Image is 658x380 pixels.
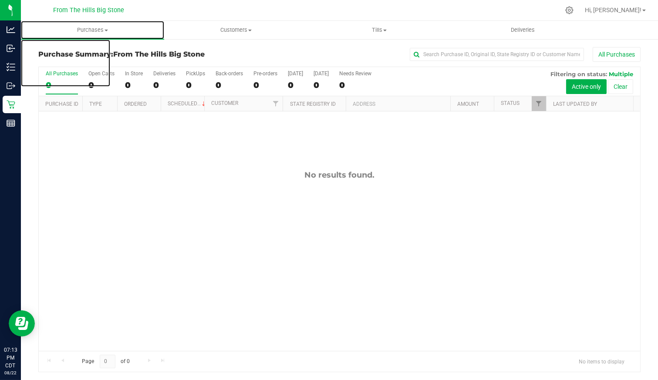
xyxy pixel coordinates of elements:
button: Active only [566,79,607,94]
span: Page of 0 [74,355,137,368]
a: Filter [268,96,283,111]
inline-svg: Inventory [7,63,15,71]
a: Tills [307,21,451,39]
p: 08/22 [4,370,17,376]
div: [DATE] [288,71,303,77]
a: Customers [164,21,307,39]
a: Amount [457,101,479,107]
div: 0 [253,80,277,90]
div: 0 [153,80,175,90]
div: Deliveries [153,71,175,77]
inline-svg: Analytics [7,25,15,34]
span: Tills [308,26,450,34]
div: PickUps [186,71,205,77]
div: 0 [88,80,115,90]
a: Purchases [21,21,164,39]
a: State Registry ID [290,101,336,107]
span: Purchases [21,26,164,34]
div: Pre-orders [253,71,277,77]
a: Last Updated By [553,101,597,107]
a: Type [89,101,102,107]
span: Filtering on status: [550,71,607,77]
input: Search Purchase ID, Original ID, State Registry ID or Customer Name... [410,48,584,61]
h3: Purchase Summary: [38,50,239,58]
div: 0 [125,80,143,90]
div: Back-orders [216,71,243,77]
div: Needs Review [339,71,371,77]
div: No results found. [39,170,640,180]
span: Customers [165,26,307,34]
span: Deliveries [499,26,547,34]
button: All Purchases [593,47,641,62]
span: From The Hills Big Stone [113,50,205,58]
a: Purchase ID [45,101,78,107]
div: [DATE] [314,71,329,77]
div: 0 [46,80,78,90]
span: Hi, [PERSON_NAME]! [585,7,641,13]
div: 0 [186,80,205,90]
div: 0 [288,80,303,90]
inline-svg: Reports [7,119,15,128]
div: In Store [125,71,143,77]
a: Customer [211,100,238,106]
span: No items to display [572,355,631,368]
a: Status [501,100,520,106]
inline-svg: Outbound [7,81,15,90]
div: Open Carts [88,71,115,77]
div: 0 [339,80,371,90]
p: 07:13 PM CDT [4,346,17,370]
th: Address [346,96,450,111]
div: 0 [216,80,243,90]
button: Clear [608,79,633,94]
inline-svg: Inbound [7,44,15,53]
a: Deliveries [451,21,594,39]
a: Scheduled [168,101,207,107]
inline-svg: Retail [7,100,15,109]
span: Multiple [609,71,633,77]
a: Filter [532,96,546,111]
iframe: Resource center [9,310,35,336]
div: All Purchases [46,71,78,77]
a: Ordered [124,101,147,107]
div: 0 [314,80,329,90]
span: From The Hills Big Stone [54,7,125,14]
div: Manage settings [564,6,575,14]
